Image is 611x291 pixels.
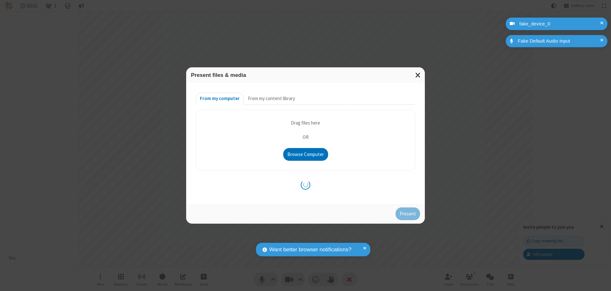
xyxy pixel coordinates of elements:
[411,67,425,83] button: Close modal
[196,92,244,105] button: From my computer
[191,72,420,78] h3: Present files & media
[396,207,420,220] button: Present
[516,37,603,45] div: Fake Default Audio Input
[244,92,299,105] button: From my content library
[283,148,328,161] button: Browse Computer
[196,110,415,171] div: Upload Background
[517,20,603,28] div: fake_device_0
[269,246,351,254] span: Want better browser notifications?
